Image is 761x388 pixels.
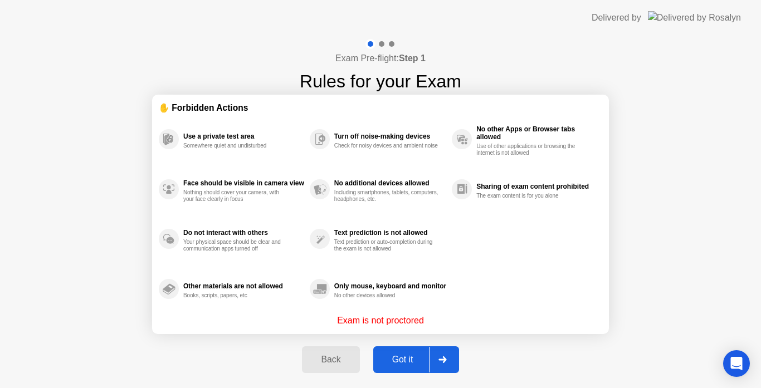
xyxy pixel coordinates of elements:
[476,125,597,141] div: No other Apps or Browser tabs allowed
[334,282,446,290] div: Only mouse, keyboard and monitor
[183,179,304,187] div: Face should be visible in camera view
[334,143,440,149] div: Check for noisy devices and ambient noise
[334,179,446,187] div: No additional devices allowed
[476,143,582,156] div: Use of other applications or browsing the internet is not allowed
[334,292,440,299] div: No other devices allowed
[377,355,429,365] div: Got it
[337,314,424,327] p: Exam is not proctored
[183,239,289,252] div: Your physical space should be clear and communication apps turned off
[476,193,582,199] div: The exam content is for you alone
[300,68,461,95] h1: Rules for your Exam
[399,53,426,63] b: Step 1
[592,11,641,24] div: Delivered by
[334,239,440,252] div: Text prediction or auto-completion during the exam is not allowed
[305,355,356,365] div: Back
[334,229,446,237] div: Text prediction is not allowed
[335,52,426,65] h4: Exam Pre-flight:
[183,189,289,203] div: Nothing should cover your camera, with your face clearly in focus
[302,346,359,373] button: Back
[183,282,304,290] div: Other materials are not allowed
[373,346,459,373] button: Got it
[723,350,750,377] div: Open Intercom Messenger
[334,132,446,140] div: Turn off noise-making devices
[159,101,602,114] div: ✋ Forbidden Actions
[476,183,597,190] div: Sharing of exam content prohibited
[183,292,289,299] div: Books, scripts, papers, etc
[183,143,289,149] div: Somewhere quiet and undisturbed
[183,132,304,140] div: Use a private test area
[334,189,440,203] div: Including smartphones, tablets, computers, headphones, etc.
[183,229,304,237] div: Do not interact with others
[648,11,741,24] img: Delivered by Rosalyn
